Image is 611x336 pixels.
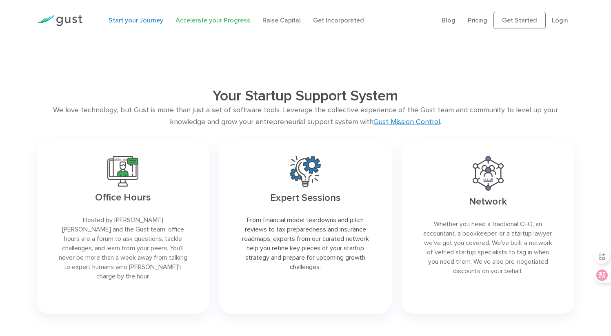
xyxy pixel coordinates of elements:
[176,16,250,24] a: Accelerate your Progress
[442,16,455,24] a: Blog
[91,87,521,105] h2: Your Startup Support System
[313,16,364,24] a: Get Incorporated
[109,16,163,24] a: Start your Journey
[373,118,440,126] a: Gust Mission Control
[552,16,568,24] a: Login
[37,15,82,26] img: Gust Logo
[262,16,301,24] a: Raise Capital
[37,105,574,128] div: We love technology, but Gust is more than just a set of software tools. Leverage the collective e...
[468,16,487,24] a: Pricing
[493,12,546,29] a: Get Started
